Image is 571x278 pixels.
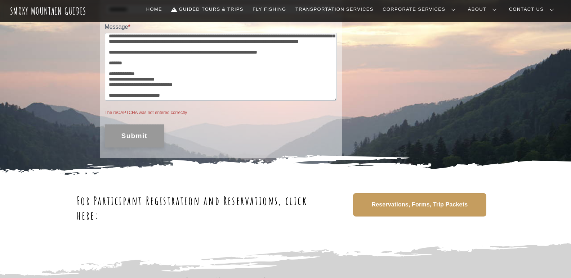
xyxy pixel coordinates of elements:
a: Guided Tours & Trips [169,2,246,17]
a: About [465,2,503,17]
a: Contact Us [506,2,560,17]
h2: For Participant Registration and Reservations, click here: [77,193,332,223]
a: Home [143,2,165,17]
a: Fly Fishing [250,2,289,17]
a: Transportation Services [293,2,376,17]
a: Corporate Services [380,2,461,17]
div: The reCAPTCHA was not entered correctly [105,108,337,117]
a: Smoky Mountain Guides [10,5,86,17]
a: Reservations, Forms, Trip Packets [353,193,486,217]
label: Message [105,22,337,33]
button: Submit [105,124,164,147]
span: Reservations, Forms, Trip Packets [371,201,468,209]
